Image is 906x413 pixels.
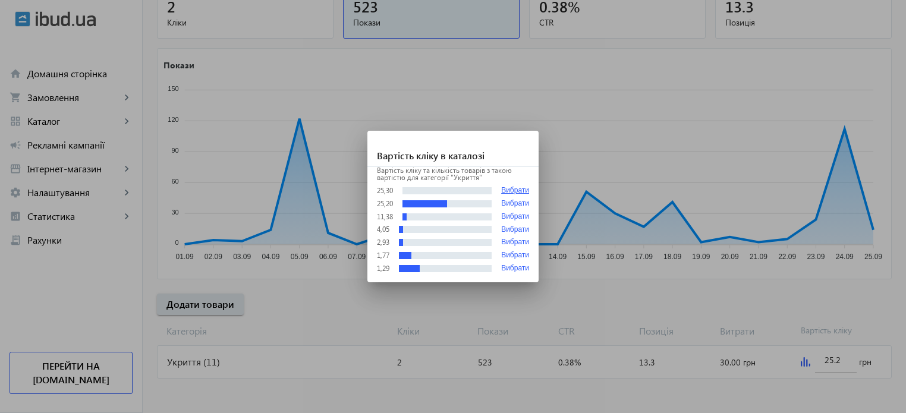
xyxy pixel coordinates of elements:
div: 4,05 [377,226,389,233]
p: Вартість кліку та кількість товарів з такою вартістю для категорії "Укриття" [377,167,529,181]
div: 25,30 [377,187,393,194]
button: Вибрати [501,251,529,260]
button: Вибрати [501,186,529,195]
div: 11,38 [377,213,393,220]
button: Вибрати [501,200,529,208]
div: 1,29 [377,265,389,272]
button: Вибрати [501,226,529,234]
div: 25,20 [377,200,393,207]
button: Вибрати [501,238,529,247]
button: Вибрати [501,264,529,273]
h1: Вартість кліку в каталозі [367,131,539,167]
button: Вибрати [501,213,529,221]
div: 1,77 [377,252,389,259]
div: 2,93 [377,239,389,246]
